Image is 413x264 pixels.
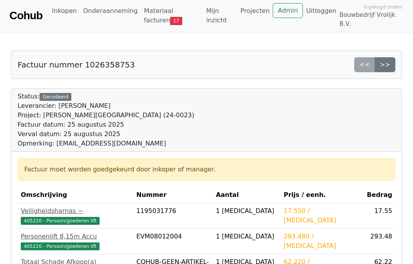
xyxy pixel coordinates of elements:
div: 1 [MEDICAL_DATA] [216,206,277,216]
div: Verval datum: 25 augustus 2025 [18,129,194,139]
div: 1 [MEDICAL_DATA] [216,232,277,241]
div: Factuur moet worden goedgekeurd door inkoper of manager. [24,165,389,174]
div: Factuur datum: 25 augustus 2025 [18,120,194,129]
span: 405220 - Persoon/goederen lift [21,217,100,225]
div: 17.550 / [MEDICAL_DATA] [284,206,360,225]
a: Inkopen [49,3,80,19]
a: Onderaanneming [80,3,141,19]
h5: Factuur nummer 1026358753 [18,60,135,69]
span: 17 [170,17,182,25]
div: Personenlift 8,15m Accu [21,232,130,241]
th: Nummer [133,187,213,203]
a: Admin [273,3,303,18]
div: Project: [PERSON_NAME][GEOGRAPHIC_DATA] (24-0023) [18,111,194,120]
th: Bedrag [364,187,395,203]
span: Ingelogd onder: [364,3,404,11]
a: Mijn inzicht [203,3,237,28]
th: Prijs / eenh. [281,187,364,203]
span: Bouwbedrijf Vrolijk B.V. [339,11,404,29]
th: Omschrijving [18,187,133,203]
td: EVM08012004 [133,228,213,254]
a: Materiaal facturen17 [141,3,203,28]
span: 405220 - Persoon/goederen lift [21,242,100,250]
div: Veiligheidsharnas ~ [21,206,130,216]
a: Veiligheidsharnas ~405220 - Persoon/goederen lift [21,206,130,225]
th: Aantal [213,187,281,203]
td: 293.48 [364,228,395,254]
td: 1195031776 [133,203,213,228]
td: 17.55 [364,203,395,228]
a: Personenlift 8,15m Accu405220 - Persoon/goederen lift [21,232,130,251]
a: Projecten [237,3,273,19]
a: Cohub [9,6,42,25]
div: Gecodeerd [40,93,71,101]
div: Leverancier: [PERSON_NAME] [18,101,194,111]
div: Status: [18,92,194,148]
a: Uitloggen [303,3,339,19]
div: Opmerking: [EMAIL_ADDRESS][DOMAIN_NAME] [18,139,194,148]
div: 293.480 / [MEDICAL_DATA] [284,232,360,251]
a: >> [375,57,395,72]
